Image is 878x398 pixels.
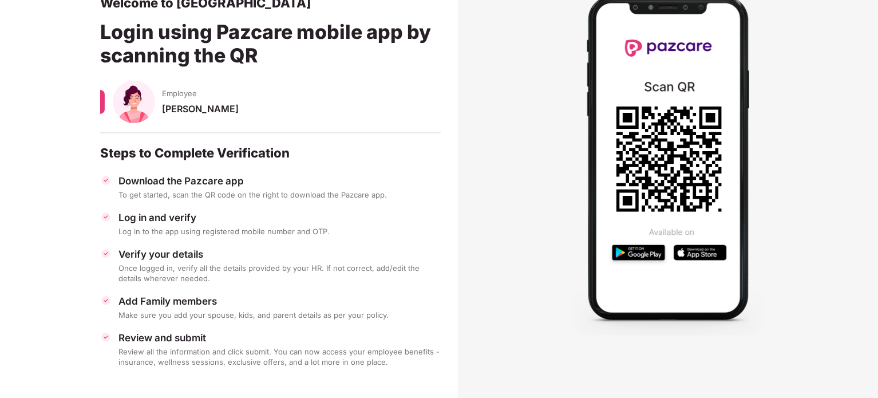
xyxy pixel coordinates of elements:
[100,145,441,161] div: Steps to Complete Verification
[118,332,441,344] div: Review and submit
[118,248,441,261] div: Verify your details
[100,295,112,306] img: svg+xml;base64,PHN2ZyBpZD0iVGljay0zMngzMiIgeG1sbnM9Imh0dHA6Ly93d3cudzMub3JnLzIwMDAvc3ZnIiB3aWR0aD...
[162,103,441,125] div: [PERSON_NAME]
[100,332,112,343] img: svg+xml;base64,PHN2ZyBpZD0iVGljay0zMngzMiIgeG1sbnM9Imh0dHA6Ly93d3cudzMub3JnLzIwMDAvc3ZnIiB3aWR0aD...
[113,81,155,123] img: svg+xml;base64,PHN2ZyB4bWxucz0iaHR0cDovL3d3dy53My5vcmcvMjAwMC9zdmciIHhtbG5zOnhsaW5rPSJodHRwOi8vd3...
[118,175,441,187] div: Download the Pazcare app
[118,263,441,283] div: Once logged in, verify all the details provided by your HR. If not correct, add/edit the details ...
[100,175,112,186] img: svg+xml;base64,PHN2ZyBpZD0iVGljay0zMngzMiIgeG1sbnM9Imh0dHA6Ly93d3cudzMub3JnLzIwMDAvc3ZnIiB3aWR0aD...
[118,211,441,224] div: Log in and verify
[118,190,441,200] div: To get started, scan the QR code on the right to download the Pazcare app.
[162,88,197,98] span: Employee
[118,346,441,367] div: Review all the information and click submit. You can now access your employee benefits - insuranc...
[100,211,112,223] img: svg+xml;base64,PHN2ZyBpZD0iVGljay0zMngzMiIgeG1sbnM9Imh0dHA6Ly93d3cudzMub3JnLzIwMDAvc3ZnIiB3aWR0aD...
[118,295,441,308] div: Add Family members
[118,310,441,320] div: Make sure you add your spouse, kids, and parent details as per your policy.
[100,248,112,259] img: svg+xml;base64,PHN2ZyBpZD0iVGljay0zMngzMiIgeG1sbnM9Imh0dHA6Ly93d3cudzMub3JnLzIwMDAvc3ZnIiB3aWR0aD...
[100,11,441,81] div: Login using Pazcare mobile app by scanning the QR
[118,226,441,237] div: Log in to the app using registered mobile number and OTP.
